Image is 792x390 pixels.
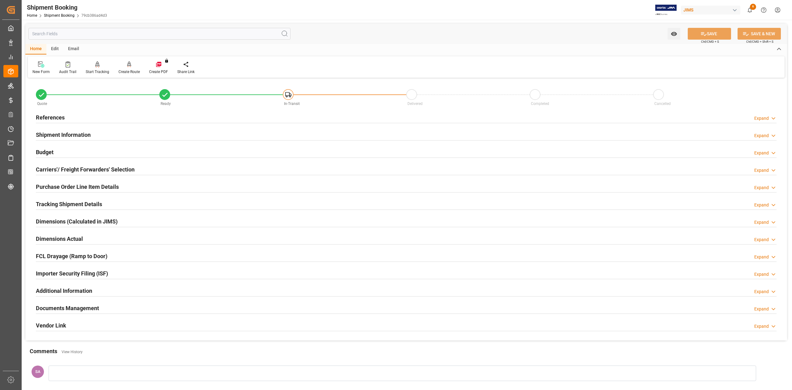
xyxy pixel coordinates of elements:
h2: Comments [30,347,57,355]
span: Quote [37,102,47,106]
img: Exertis%20JAM%20-%20Email%20Logo.jpg_1722504956.jpg [655,5,677,15]
h2: References [36,113,65,122]
div: Expand [754,288,769,295]
div: Start Tracking [86,69,109,75]
div: Audit Trail [59,69,76,75]
button: JIMS [681,4,743,16]
input: Search Fields [28,28,291,40]
a: Home [27,13,37,18]
span: Ctrl/CMD + Shift + S [746,39,773,44]
div: Expand [754,271,769,278]
h2: Tracking Shipment Details [36,200,102,208]
div: Expand [754,167,769,174]
button: Help Center [757,3,771,17]
h2: Shipment Information [36,131,91,139]
div: Edit [46,44,63,54]
div: Expand [754,202,769,208]
button: SAVE & NEW [738,28,781,40]
span: Cancelled [654,102,671,106]
div: Expand [754,184,769,191]
span: Completed [531,102,549,106]
span: Ctrl/CMD + S [701,39,719,44]
div: Create Route [118,69,140,75]
button: show 6 new notifications [743,3,757,17]
div: JIMS [681,6,740,15]
h2: FCL Drayage (Ramp to Door) [36,252,107,260]
button: SAVE [688,28,731,40]
span: Ready [161,102,171,106]
span: Delivered [407,102,423,106]
h2: Carriers'/ Freight Forwarders' Selection [36,165,135,174]
h2: Importer Security Filing (ISF) [36,269,108,278]
div: Expand [754,236,769,243]
div: Expand [754,150,769,156]
div: Expand [754,115,769,122]
button: open menu [668,28,680,40]
h2: Dimensions Actual [36,235,83,243]
div: Expand [754,254,769,260]
h2: Purchase Order Line Item Details [36,183,119,191]
div: Expand [754,306,769,312]
div: Expand [754,219,769,226]
div: Expand [754,132,769,139]
h2: Vendor Link [36,321,66,330]
span: 6 [750,4,756,10]
div: Expand [754,323,769,330]
span: SA [35,369,41,374]
div: New Form [32,69,50,75]
div: Home [25,44,46,54]
a: Shipment Booking [44,13,75,18]
h2: Dimensions (Calculated in JIMS) [36,217,118,226]
h2: Budget [36,148,54,156]
h2: Documents Management [36,304,99,312]
a: View History [62,350,83,354]
div: Shipment Booking [27,3,107,12]
h2: Additional Information [36,287,92,295]
span: In-Transit [284,102,300,106]
div: Share Link [177,69,195,75]
div: Email [63,44,84,54]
